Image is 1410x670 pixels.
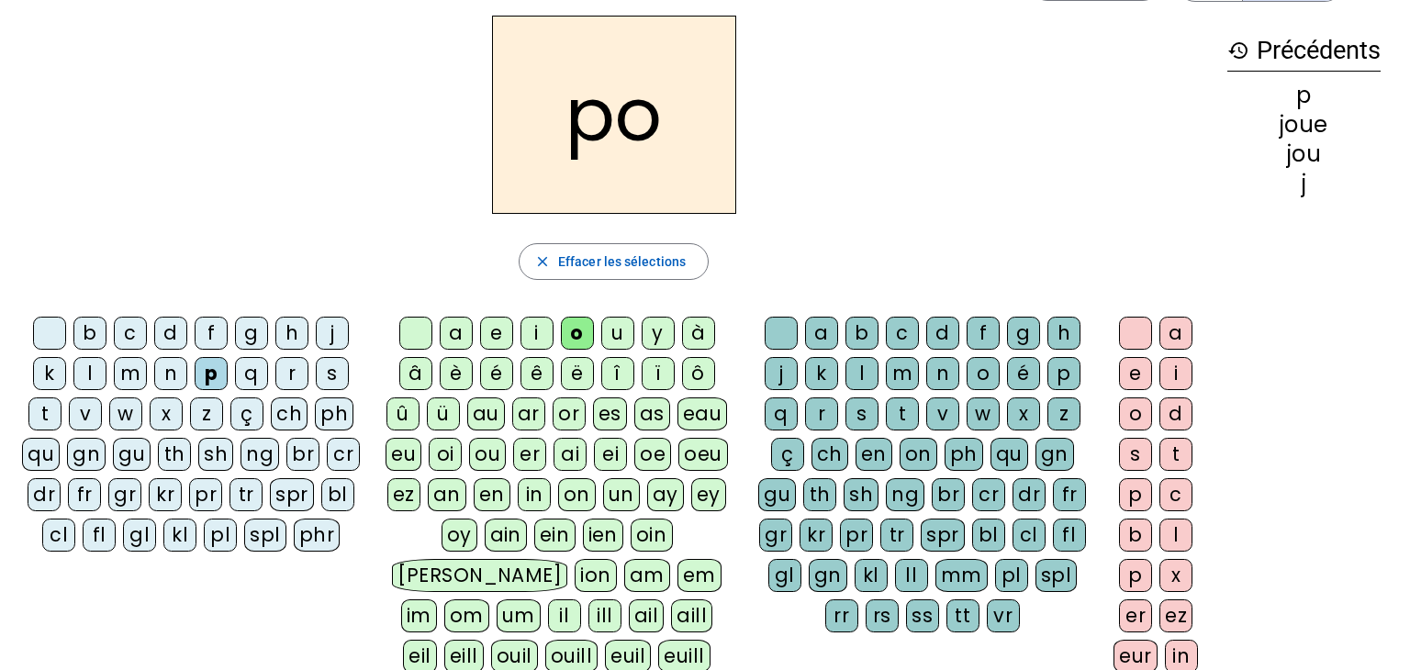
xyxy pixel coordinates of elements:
div: gn [1035,438,1074,471]
div: kl [163,519,196,552]
div: è [440,357,473,390]
div: a [805,317,838,350]
div: ê [520,357,554,390]
div: es [593,397,627,430]
div: z [190,397,223,430]
div: n [154,357,187,390]
div: é [480,357,513,390]
div: vr [987,599,1020,632]
div: w [967,397,1000,430]
div: r [805,397,838,430]
div: on [558,478,596,511]
div: q [235,357,268,390]
div: d [1159,397,1192,430]
div: am [624,559,670,592]
div: ai [554,438,587,471]
div: rs [866,599,899,632]
div: um [497,599,541,632]
div: ï [642,357,675,390]
div: il [548,599,581,632]
div: ou [469,438,506,471]
div: tr [880,519,913,552]
div: eu [386,438,421,471]
div: om [444,599,489,632]
div: kr [149,478,182,511]
div: o [561,317,594,350]
div: as [634,397,670,430]
div: on [900,438,937,471]
div: b [1119,519,1152,552]
div: gl [768,559,801,592]
div: mm [935,559,988,592]
div: r [275,357,308,390]
div: rr [825,599,858,632]
div: g [1007,317,1040,350]
div: ng [886,478,924,511]
div: ar [512,397,545,430]
div: qu [22,438,60,471]
div: ü [427,397,460,430]
div: ien [583,519,624,552]
div: un [603,478,640,511]
div: â [399,357,432,390]
div: l [1159,519,1192,552]
div: br [932,478,965,511]
div: pr [189,478,222,511]
div: e [480,317,513,350]
div: ey [691,478,726,511]
mat-icon: history [1227,39,1249,61]
div: j [765,357,798,390]
div: h [1047,317,1080,350]
div: en [856,438,892,471]
div: k [33,357,66,390]
div: ç [771,438,804,471]
div: ç [230,397,263,430]
div: x [1159,559,1192,592]
div: en [474,478,510,511]
div: jou [1227,143,1381,165]
div: é [1007,357,1040,390]
div: t [28,397,62,430]
div: ain [485,519,528,552]
div: pl [204,519,237,552]
div: p [1047,357,1080,390]
div: x [1007,397,1040,430]
div: oeu [678,438,728,471]
div: kl [855,559,888,592]
div: fl [1053,519,1086,552]
div: oy [442,519,477,552]
div: ill [588,599,621,632]
div: spl [244,519,286,552]
div: gn [809,559,847,592]
div: gr [108,478,141,511]
div: x [150,397,183,430]
div: ll [895,559,928,592]
div: sh [198,438,233,471]
div: à [682,317,715,350]
div: dr [28,478,61,511]
div: c [1159,478,1192,511]
div: spr [270,478,314,511]
div: cl [1013,519,1046,552]
div: î [601,357,634,390]
button: Effacer les sélections [519,243,709,280]
div: f [195,317,228,350]
div: p [1119,478,1152,511]
div: sh [844,478,878,511]
div: m [114,357,147,390]
div: p [1119,559,1152,592]
div: d [154,317,187,350]
div: u [601,317,634,350]
div: t [1159,438,1192,471]
div: spr [921,519,965,552]
div: er [513,438,546,471]
div: ë [561,357,594,390]
div: aill [671,599,712,632]
div: ph [315,397,353,430]
div: o [967,357,1000,390]
div: e [1119,357,1152,390]
div: û [386,397,420,430]
div: ion [575,559,617,592]
div: t [886,397,919,430]
div: in [518,478,551,511]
